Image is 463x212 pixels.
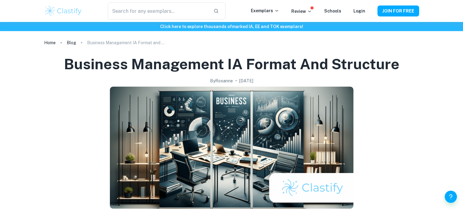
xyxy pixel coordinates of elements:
h6: Click here to explore thousands of marked IA, EE and TOK exemplars ! [1,23,462,30]
input: Search for any exemplars... [108,2,208,20]
h2: [DATE] [239,77,253,84]
h2: By Roxanne [210,77,233,84]
a: Login [353,9,365,13]
button: Help and Feedback [445,191,457,203]
p: Exemplars [251,7,279,14]
h1: Business Management IA Format and Structure [64,54,399,74]
img: Clastify logo [44,5,83,17]
a: Blog [67,38,76,47]
p: Business Management IA Format and Structure [87,39,166,46]
p: Review [291,8,312,15]
a: Home [44,38,56,47]
img: Business Management IA Format and Structure cover image [110,87,353,209]
a: Schools [324,9,341,13]
button: JOIN FOR FREE [377,5,419,16]
p: • [235,77,237,84]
